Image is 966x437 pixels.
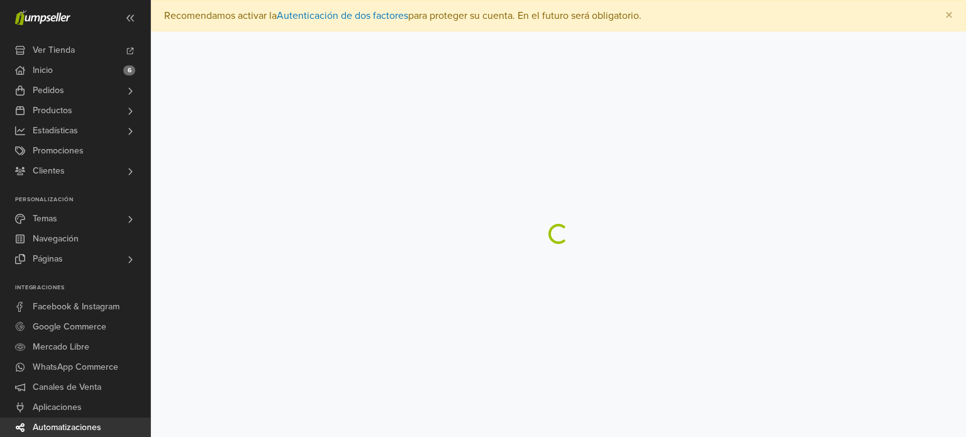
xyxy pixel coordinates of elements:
[945,6,953,25] span: ×
[933,1,965,31] button: Close
[33,337,89,357] span: Mercado Libre
[33,397,82,418] span: Aplicaciones
[15,284,150,292] p: Integraciones
[33,101,72,121] span: Productos
[33,209,57,229] span: Temas
[33,297,119,317] span: Facebook & Instagram
[33,357,118,377] span: WhatsApp Commerce
[33,249,63,269] span: Páginas
[33,161,65,181] span: Clientes
[33,377,101,397] span: Canales de Venta
[33,229,79,249] span: Navegación
[277,9,408,22] a: Autenticación de dos factores
[33,317,106,337] span: Google Commerce
[15,196,150,204] p: Personalización
[123,65,135,75] span: 6
[33,121,78,141] span: Estadísticas
[33,40,75,60] span: Ver Tienda
[33,60,53,80] span: Inicio
[33,80,64,101] span: Pedidos
[33,141,84,161] span: Promociones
